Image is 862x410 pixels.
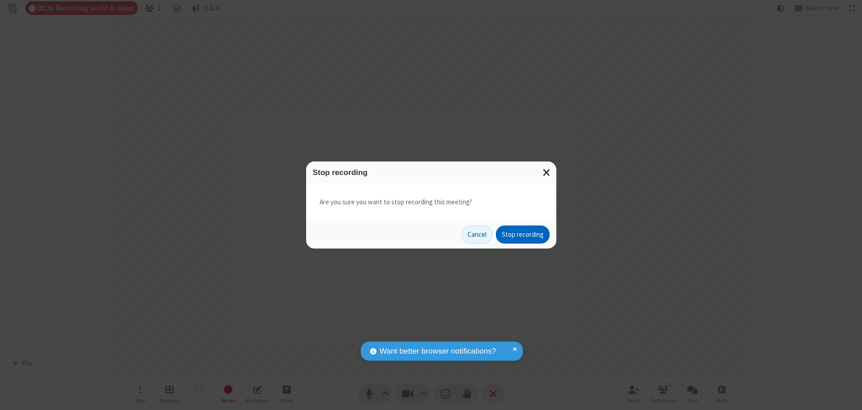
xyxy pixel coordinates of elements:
button: Stop recording [496,226,550,244]
span: Want better browser notifications? [380,346,496,357]
button: Close modal [537,161,556,184]
h3: Stop recording [313,168,550,177]
div: Are you sure you want to stop recording this meeting? [306,184,556,221]
button: Cancel [462,226,492,244]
